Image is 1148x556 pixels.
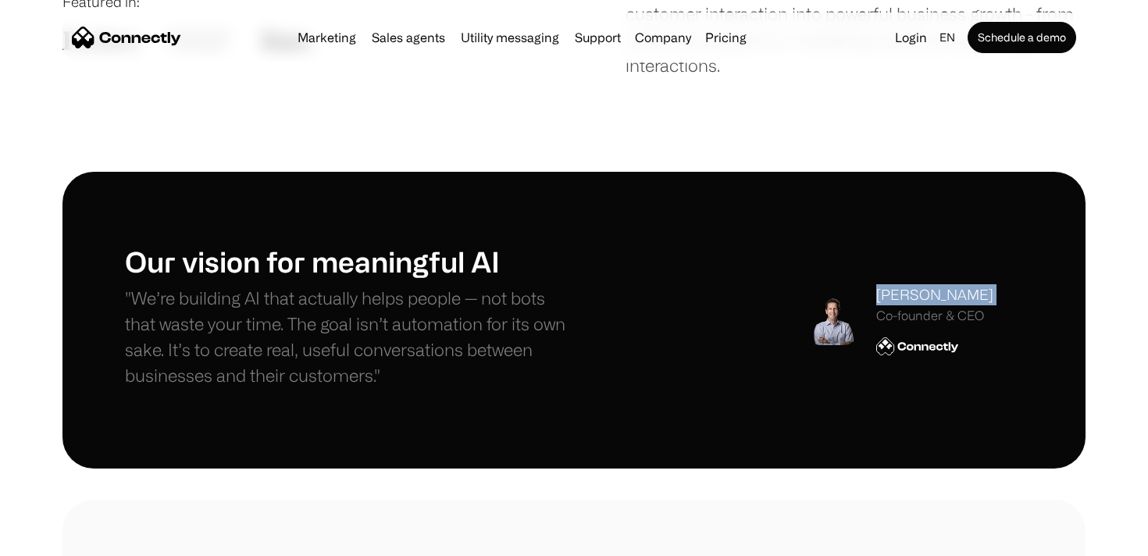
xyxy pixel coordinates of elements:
a: Marketing [291,31,362,44]
div: en [933,27,964,48]
a: home [72,26,181,49]
a: Utility messaging [455,31,565,44]
div: [PERSON_NAME] [876,284,993,305]
a: Schedule a demo [968,22,1076,53]
div: Co-founder & CEO [876,308,993,323]
a: Login [889,27,933,48]
aside: Language selected: English [16,527,94,551]
p: "We’re building AI that actually helps people — not bots that waste your time. The goal isn’t aut... [125,285,574,388]
div: Company [630,27,696,48]
div: Company [635,27,691,48]
div: en [939,27,955,48]
ul: Language list [31,529,94,551]
h1: Our vision for meaningful AI [125,244,574,278]
a: Support [569,31,627,44]
a: Pricing [699,31,753,44]
a: Sales agents [365,31,451,44]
